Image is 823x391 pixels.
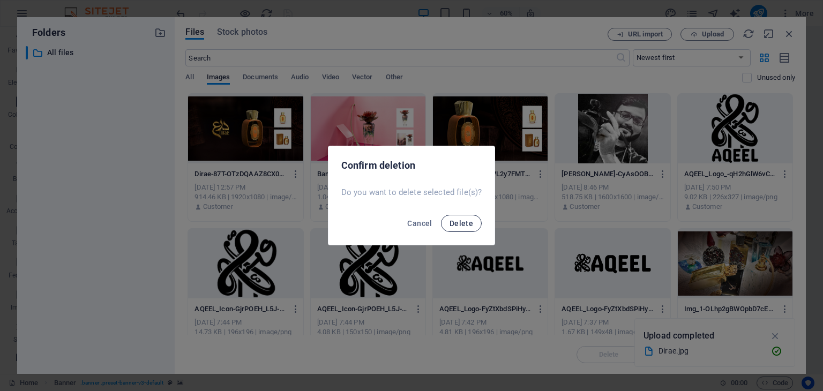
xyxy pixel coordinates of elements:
[441,215,482,232] button: Delete
[450,219,473,228] span: Delete
[341,187,482,198] p: Do you want to delete selected file(s)?
[341,159,482,172] h2: Confirm deletion
[407,219,432,228] span: Cancel
[403,215,436,232] button: Cancel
